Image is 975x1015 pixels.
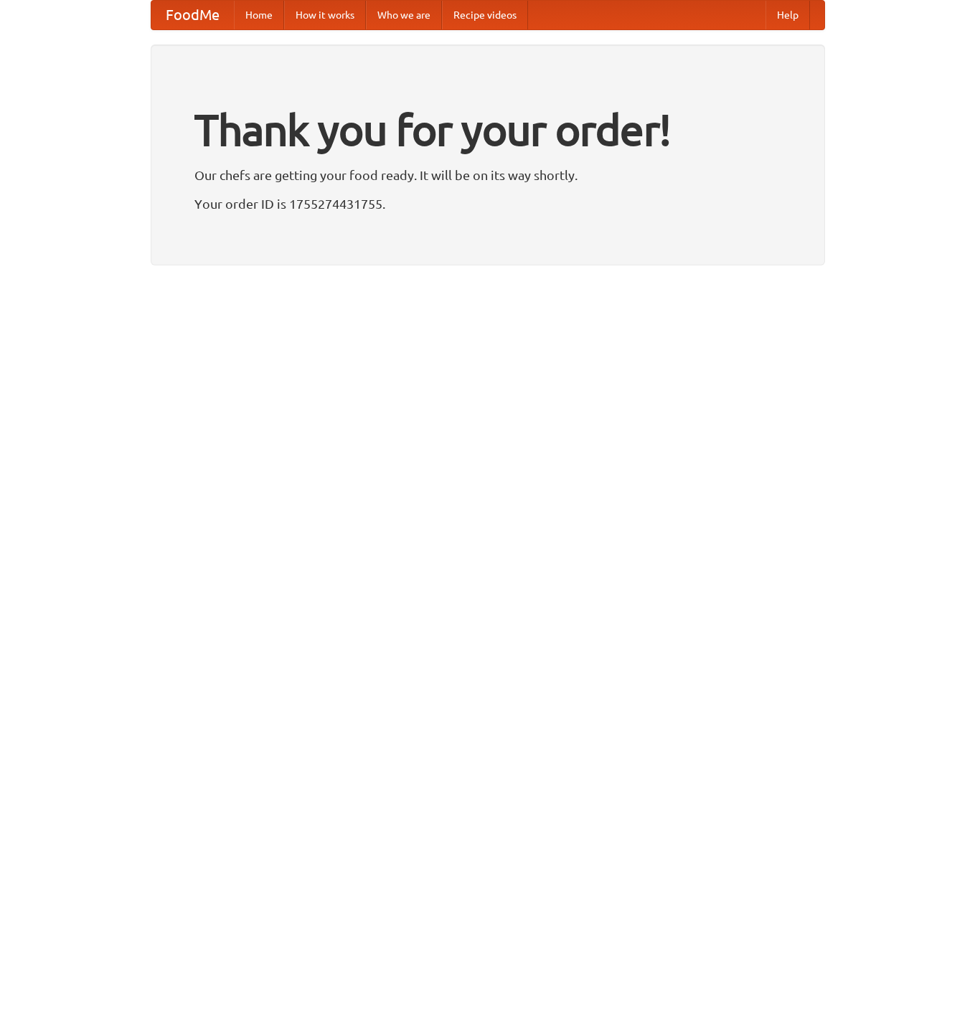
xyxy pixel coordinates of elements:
a: How it works [284,1,366,29]
a: Help [766,1,810,29]
a: Home [234,1,284,29]
p: Our chefs are getting your food ready. It will be on its way shortly. [194,164,781,186]
a: FoodMe [151,1,234,29]
a: Who we are [366,1,442,29]
p: Your order ID is 1755274431755. [194,193,781,214]
a: Recipe videos [442,1,528,29]
h1: Thank you for your order! [194,95,781,164]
